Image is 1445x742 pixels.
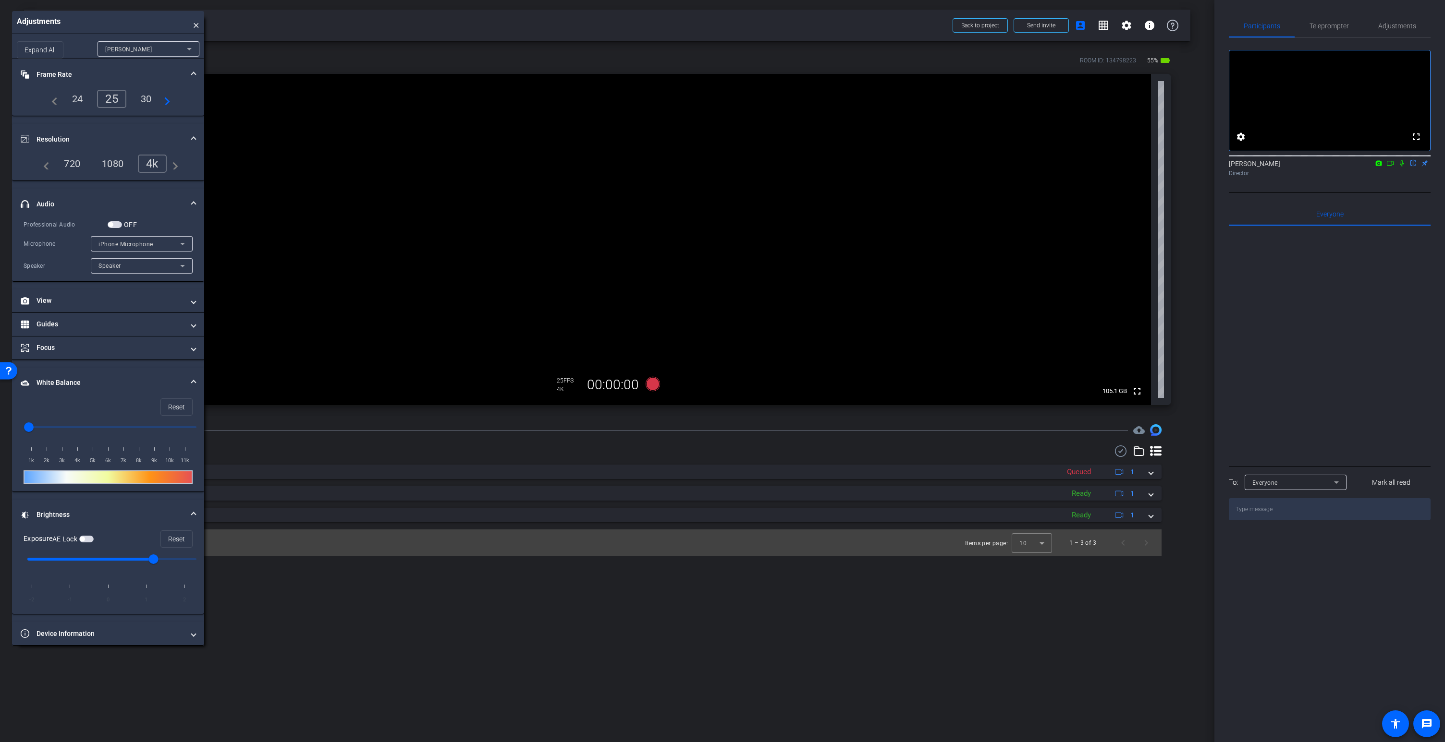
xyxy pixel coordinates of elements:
[12,313,204,336] mat-expansion-panel-header: Guides
[17,16,61,29] p: Adjustments
[162,456,177,466] span: 10k
[52,534,79,544] label: AE Lock
[160,530,193,548] button: Reset
[12,289,204,312] mat-expansion-panel-header: View
[12,336,204,359] mat-expansion-panel-header: Focus
[12,500,204,530] mat-expansion-panel-header: Brightness
[1408,158,1419,167] mat-icon: flip
[147,456,162,466] span: 9k
[54,456,70,466] span: 3k
[70,456,85,466] span: 4k
[1027,22,1055,29] span: Send invite
[131,456,147,466] span: 8k
[122,220,137,229] label: OFF
[21,296,184,306] mat-panel-title: View
[98,241,153,248] span: iPhone Microphone
[1069,538,1096,548] div: 1 – 3 of 3
[1146,53,1160,68] span: 55%
[160,398,193,416] button: Reset
[1160,55,1171,66] mat-icon: battery_std
[1062,467,1096,478] div: Queued
[95,156,131,172] div: 1080
[1080,56,1136,70] div: ROOM ID: 134798223
[24,261,91,271] div: Speaker
[12,189,204,219] mat-expansion-panel-header: Audio
[1229,159,1431,178] div: [PERSON_NAME]
[21,319,184,329] mat-panel-title: Guides
[138,593,155,607] span: 1
[1316,211,1344,217] span: Everyone
[965,539,1008,548] div: Items per page:
[1130,510,1134,520] span: 1
[134,91,159,107] div: 30
[21,134,184,144] mat-panel-title: Resolution
[12,59,204,90] mat-expansion-panel-header: Frame Rate
[53,465,1162,479] mat-expansion-panel-header: thumb-nail[DATE]Queued1
[953,18,1008,33] button: Back to project
[24,41,56,59] span: Expand All
[12,90,204,116] div: Frame Rate
[100,593,116,607] span: 0
[1131,385,1143,397] mat-icon: fullscreen
[581,377,645,393] div: 00:00:00
[1378,23,1416,29] span: Adjustments
[1310,23,1349,29] span: Teleprompter
[1229,477,1238,488] div: To:
[557,385,581,393] div: 4K
[1133,424,1145,436] span: Destinations for your clips
[21,510,184,520] mat-panel-title: Brightness
[123,16,947,35] span: AIG UK Rash [DATE]
[39,456,54,466] span: 2k
[1410,131,1422,143] mat-icon: fullscreen
[1112,531,1135,554] button: Previous page
[12,124,204,155] mat-expansion-panel-header: Resolution
[21,629,184,639] mat-panel-title: Device Information
[1352,474,1431,491] button: Mark all read
[98,263,121,269] span: Speaker
[85,456,100,466] span: 5k
[138,155,167,173] div: 4k
[1121,20,1132,31] mat-icon: settings
[1372,478,1410,488] span: Mark all read
[1252,479,1278,486] span: Everyone
[21,378,184,388] mat-panel-title: White Balance
[168,398,185,416] span: Reset
[65,91,90,107] div: 24
[961,22,999,29] span: Back to project
[1067,488,1096,499] div: Ready
[167,158,178,169] mat-icon: navigate_next
[1067,510,1096,521] div: Ready
[1150,424,1162,436] img: Session clips
[97,90,126,108] div: 25
[159,93,170,105] mat-icon: navigate_next
[1130,467,1134,477] span: 1
[1421,718,1433,730] mat-icon: message
[168,530,185,548] span: Reset
[24,456,39,466] span: 1k
[12,155,204,180] div: Resolution
[21,343,184,353] mat-panel-title: Focus
[105,46,152,53] span: [PERSON_NAME]
[563,377,574,384] span: FPS
[21,199,184,209] mat-panel-title: Audio
[1098,20,1109,31] mat-icon: grid_on
[17,41,63,59] button: Expand All
[53,486,1162,501] mat-expansion-panel-header: thumb-nail[DATE]Ready1
[116,456,131,466] span: 7k
[1133,424,1145,436] mat-icon: cloud_upload
[12,398,204,491] div: White Balance
[46,93,58,105] mat-icon: navigate_before
[12,530,204,614] div: Brightness
[24,534,94,544] div: Exposure
[1244,23,1280,29] span: Participants
[24,239,91,249] div: Microphone
[1390,718,1401,730] mat-icon: accessibility
[100,456,116,466] span: 6k
[1075,20,1086,31] mat-icon: account_box
[1135,531,1158,554] button: Next page
[12,368,204,398] mat-expansion-panel-header: White Balance
[1014,18,1069,33] button: Send invite
[1229,169,1431,178] div: Director
[62,593,78,607] span: -1
[12,219,204,281] div: Audio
